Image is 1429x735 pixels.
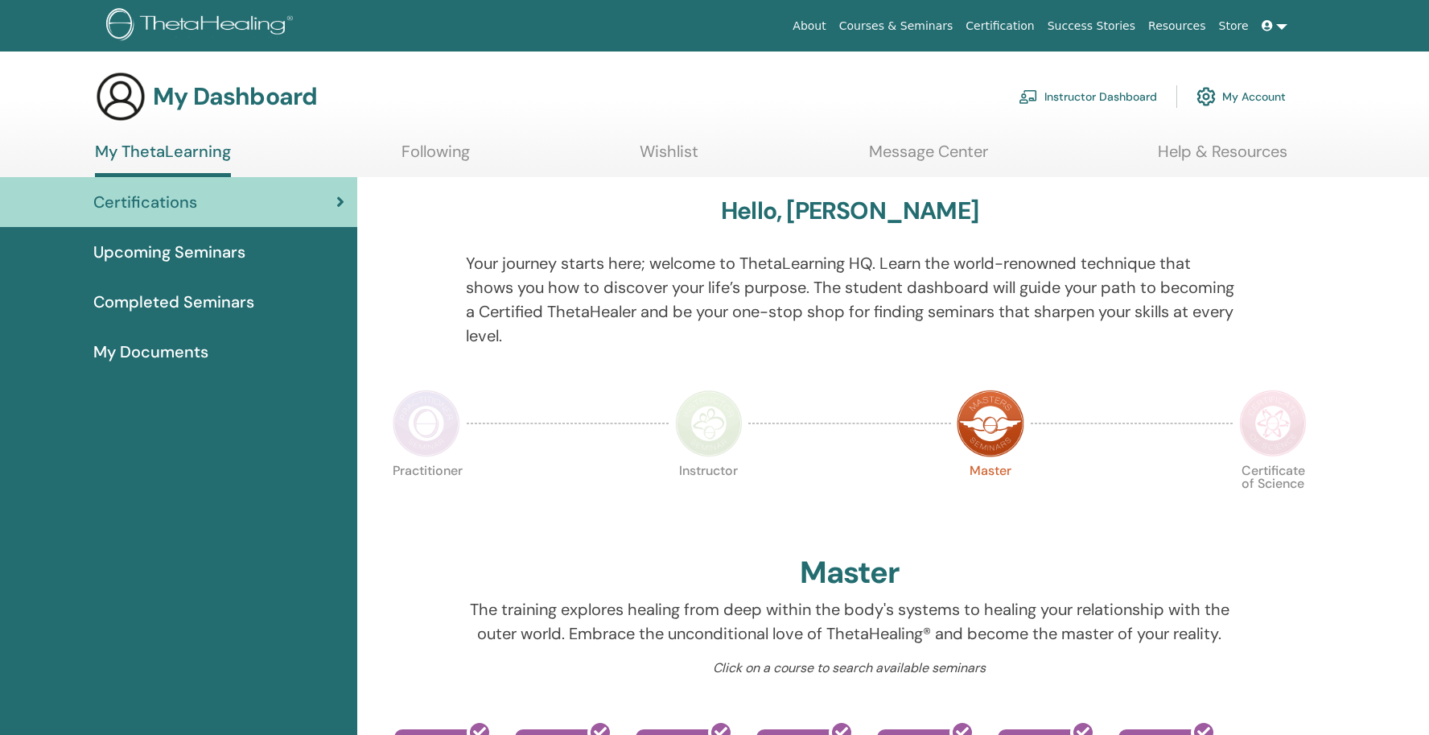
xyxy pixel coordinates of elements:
a: Resources [1142,11,1213,41]
span: Certifications [93,190,197,214]
img: logo.png [106,8,299,44]
a: Message Center [869,142,988,173]
p: Master [957,465,1024,532]
span: Upcoming Seminars [93,240,245,264]
img: generic-user-icon.jpg [95,71,146,122]
a: My Account [1196,79,1286,114]
a: Help & Resources [1158,142,1287,173]
a: Instructor Dashboard [1019,79,1157,114]
a: Following [402,142,470,173]
a: Courses & Seminars [833,11,960,41]
p: Instructor [675,465,743,532]
a: Success Stories [1041,11,1142,41]
p: The training explores healing from deep within the body's systems to healing your relationship wi... [466,597,1234,646]
p: Your journey starts here; welcome to ThetaLearning HQ. Learn the world-renowned technique that sh... [466,251,1234,348]
p: Click on a course to search available seminars [466,659,1234,678]
h3: Hello, [PERSON_NAME] [721,196,978,225]
h2: Master [800,555,900,592]
a: Certification [959,11,1040,41]
a: Wishlist [640,142,698,173]
img: Master [957,390,1024,457]
p: Certificate of Science [1239,465,1307,532]
img: Practitioner [393,390,460,457]
img: Certificate of Science [1239,390,1307,457]
h3: My Dashboard [153,82,317,111]
img: cog.svg [1196,83,1216,110]
img: Instructor [675,390,743,457]
a: My ThetaLearning [95,142,231,177]
p: Practitioner [393,465,460,532]
a: Store [1213,11,1255,41]
span: My Documents [93,340,208,364]
span: Completed Seminars [93,290,254,314]
img: chalkboard-teacher.svg [1019,89,1038,104]
a: About [786,11,832,41]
